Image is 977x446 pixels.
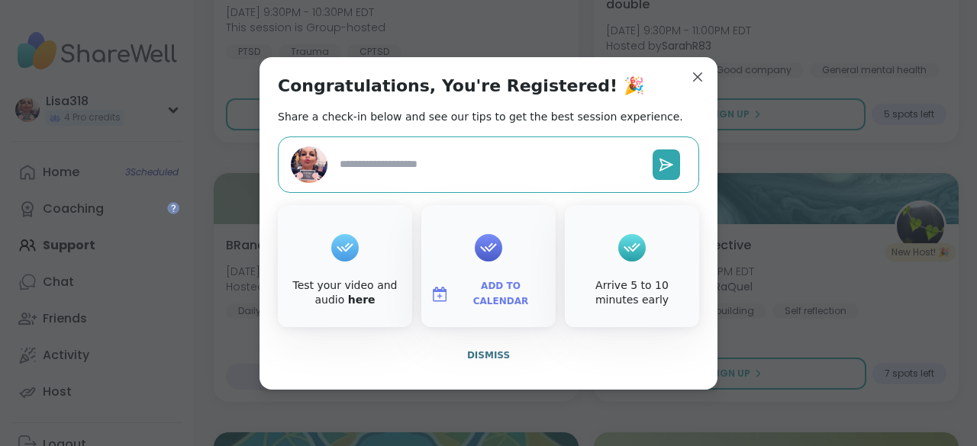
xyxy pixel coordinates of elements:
div: Test your video and audio [281,278,409,308]
button: Dismiss [278,339,699,371]
span: Add to Calendar [455,279,547,309]
a: here [348,294,376,306]
h2: Share a check-in below and see our tips to get the best session experience. [278,109,683,124]
img: ShareWell Logomark [430,285,449,303]
h1: Congratulations, You're Registered! 🎉 [278,75,644,97]
iframe: Spotlight [167,202,179,214]
div: Arrive 5 to 10 minutes early [568,278,696,308]
img: Lisa318 [291,146,327,183]
span: Dismiss [467,350,510,361]
button: Add to Calendar [424,278,553,310]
